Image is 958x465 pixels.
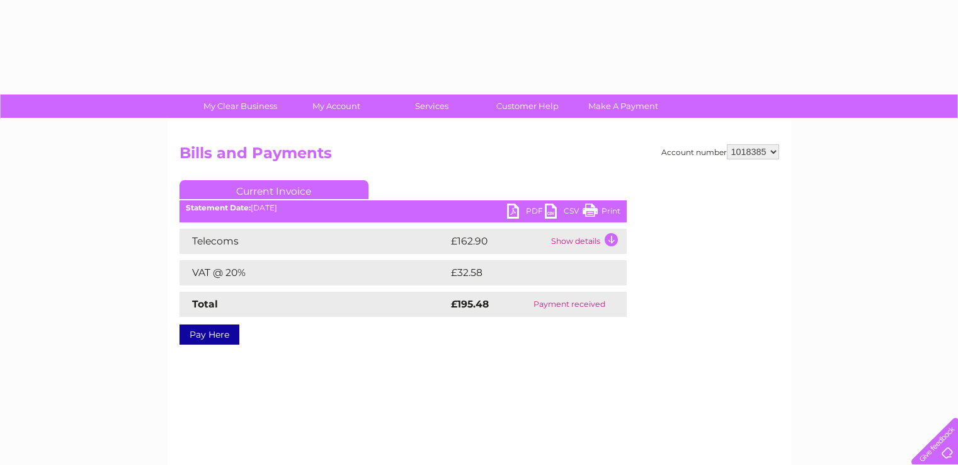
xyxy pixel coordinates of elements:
[661,144,779,159] div: Account number
[583,204,620,222] a: Print
[545,204,583,222] a: CSV
[180,204,627,212] div: [DATE]
[548,229,627,254] td: Show details
[507,204,545,222] a: PDF
[192,298,218,310] strong: Total
[284,95,388,118] a: My Account
[180,324,239,345] a: Pay Here
[448,260,601,285] td: £32.58
[186,203,251,212] b: Statement Date:
[188,95,292,118] a: My Clear Business
[512,292,627,317] td: Payment received
[571,95,675,118] a: Make A Payment
[476,95,579,118] a: Customer Help
[180,180,368,199] a: Current Invoice
[448,229,548,254] td: £162.90
[380,95,484,118] a: Services
[180,260,448,285] td: VAT @ 20%
[180,229,448,254] td: Telecoms
[451,298,489,310] strong: £195.48
[180,144,779,168] h2: Bills and Payments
